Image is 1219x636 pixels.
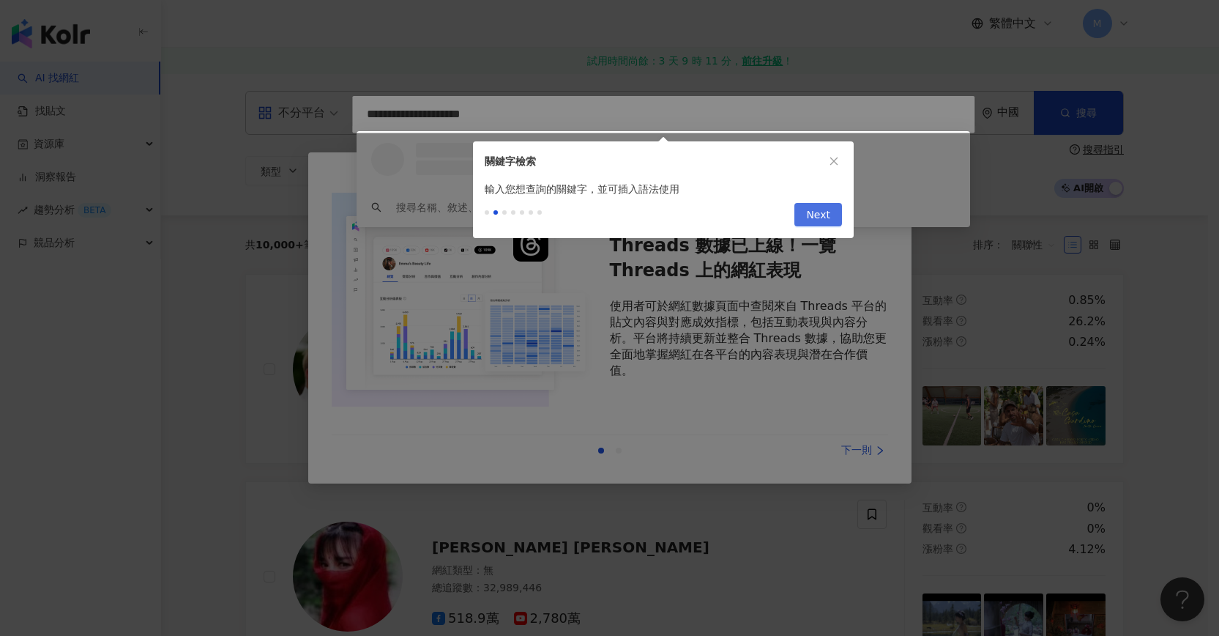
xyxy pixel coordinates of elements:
span: Next [806,204,830,227]
div: 輸入您想查詢的關鍵字，並可插入語法使用 [473,181,854,197]
button: close [826,153,842,169]
div: 關鍵字檢索 [485,153,826,169]
button: Next [794,203,842,226]
span: close [829,156,839,166]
